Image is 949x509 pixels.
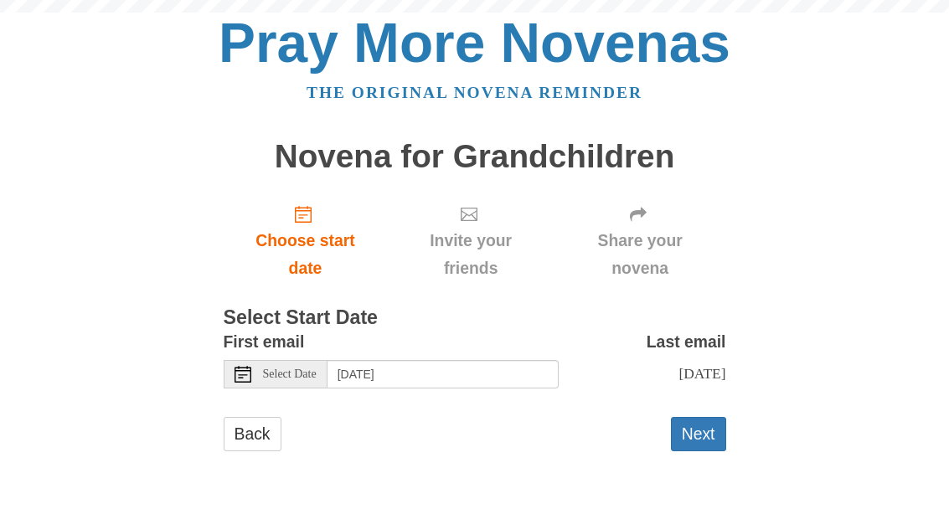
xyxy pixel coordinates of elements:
[224,417,281,451] a: Back
[224,191,388,290] a: Choose start date
[224,307,726,329] h3: Select Start Date
[671,417,726,451] button: Next
[219,12,730,74] a: Pray More Novenas
[263,368,317,380] span: Select Date
[307,84,642,101] a: The original novena reminder
[240,227,371,282] span: Choose start date
[387,191,554,290] div: Click "Next" to confirm your start date first.
[678,365,725,382] span: [DATE]
[554,191,726,290] div: Click "Next" to confirm your start date first.
[404,227,537,282] span: Invite your friends
[571,227,709,282] span: Share your novena
[224,328,305,356] label: First email
[224,139,726,175] h1: Novena for Grandchildren
[647,328,726,356] label: Last email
